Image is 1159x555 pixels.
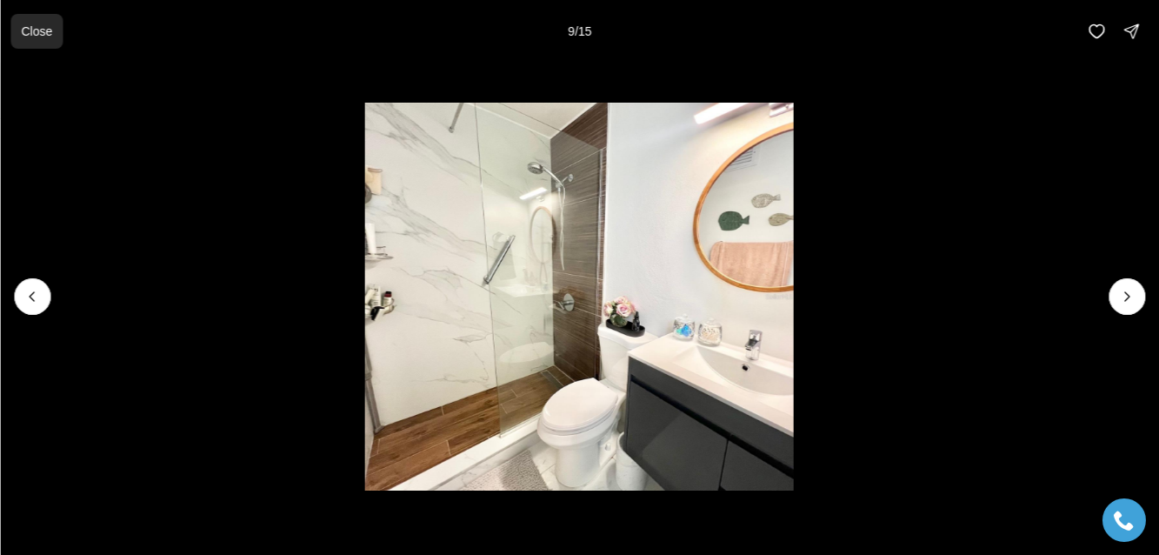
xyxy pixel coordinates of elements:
[10,14,63,49] button: Close
[568,24,591,38] p: 9 / 15
[21,24,52,38] p: Close
[14,278,50,315] button: Previous slide
[1109,278,1145,315] button: Next slide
